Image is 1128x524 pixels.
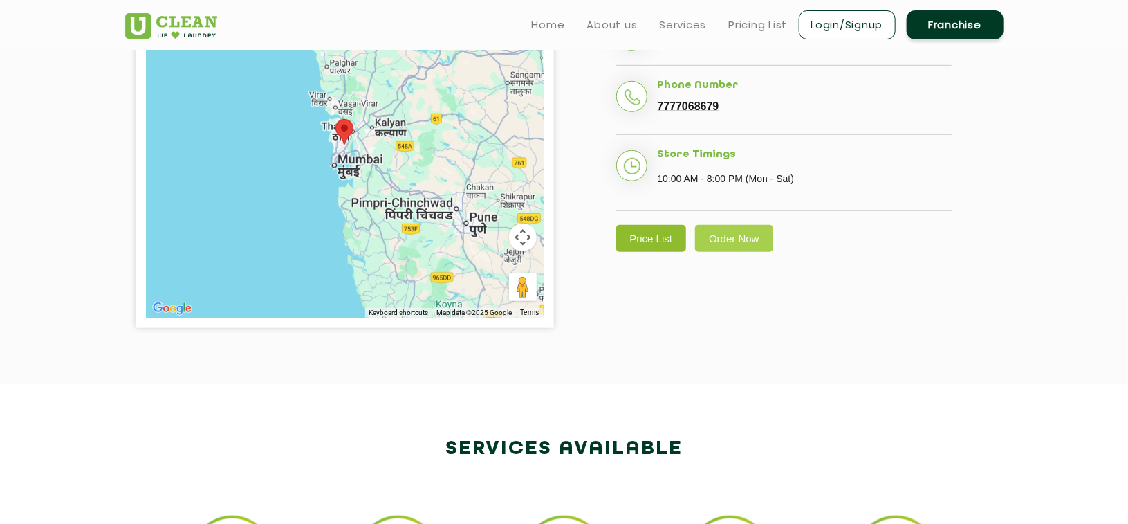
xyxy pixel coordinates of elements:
img: Google [149,300,195,318]
a: Order Now [695,225,773,252]
a: Open this area in Google Maps (opens a new window) [149,300,195,318]
a: Price List [616,225,687,252]
a: Franchise [907,10,1004,39]
img: UClean Laundry and Dry Cleaning [125,13,217,39]
a: Services [660,17,707,33]
a: Pricing List [729,17,788,33]
a: 7777068679 [658,100,719,113]
a: Home [532,17,565,33]
p: 10:00 AM - 8:00 PM (Mon - Sat) [658,168,952,189]
h5: Phone Number [658,80,952,92]
a: Login/Signup [799,10,896,39]
span: Map data ©2025 Google [436,309,512,316]
button: Keyboard shortcuts [369,308,428,318]
button: Drag Pegman onto the map to open Street View [509,273,537,301]
h2: Services available [125,433,1004,466]
a: Terms [520,308,539,318]
button: Map camera controls [509,224,537,251]
a: About us [587,17,638,33]
h5: Store Timings [658,149,952,161]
